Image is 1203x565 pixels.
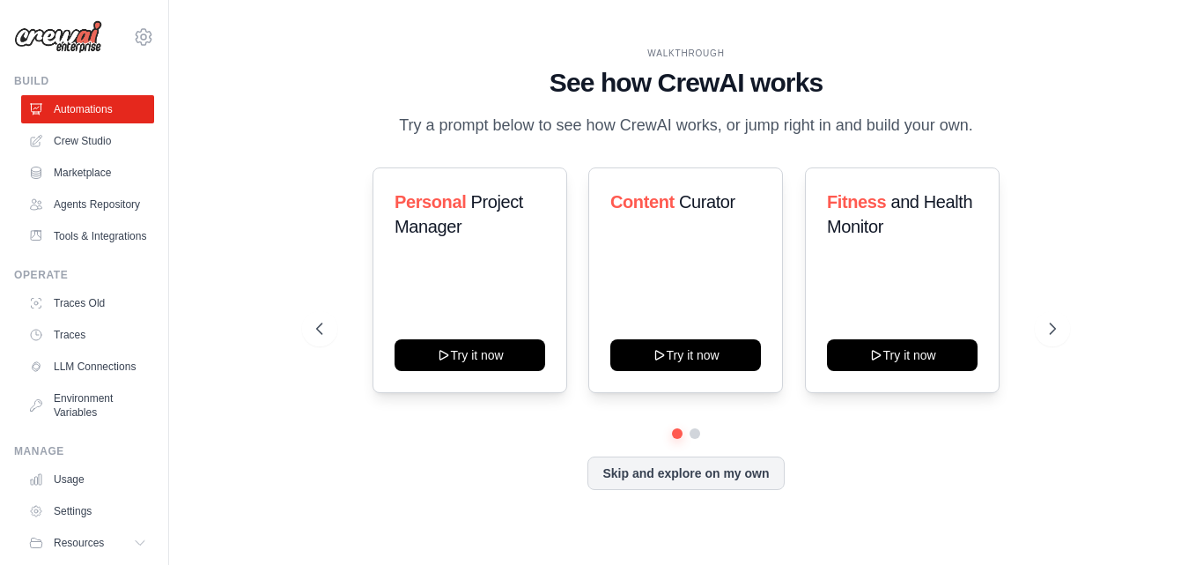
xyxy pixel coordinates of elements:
h1: See how CrewAI works [316,67,1056,99]
div: Build [14,74,154,88]
img: Logo [14,20,102,54]
span: Project Manager [395,192,523,236]
button: Skip and explore on my own [587,457,784,490]
a: Tools & Integrations [21,222,154,250]
a: Settings [21,497,154,525]
span: Fitness [827,192,886,212]
div: أداة الدردشة [1115,480,1203,565]
span: Content [610,192,675,212]
button: Try it now [827,339,978,371]
a: Traces Old [21,289,154,317]
p: Try a prompt below to see how CrewAI works, or jump right in and build your own. [390,113,982,138]
a: Automations [21,95,154,123]
a: Traces [21,321,154,349]
a: Marketplace [21,159,154,187]
span: Resources [54,536,104,550]
span: Curator [679,192,735,212]
a: Agents Repository [21,190,154,219]
a: Crew Studio [21,127,154,155]
span: and Health Monitor [827,192,972,236]
a: Usage [21,465,154,494]
div: Manage [14,444,154,458]
button: Try it now [610,339,761,371]
div: WALKTHROUGH [316,47,1056,60]
iframe: Chat Widget [1115,480,1203,565]
span: Personal [395,192,466,212]
div: Operate [14,268,154,282]
a: LLM Connections [21,353,154,381]
button: Resources [21,529,154,557]
button: Try it now [395,339,545,371]
a: Environment Variables [21,384,154,427]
